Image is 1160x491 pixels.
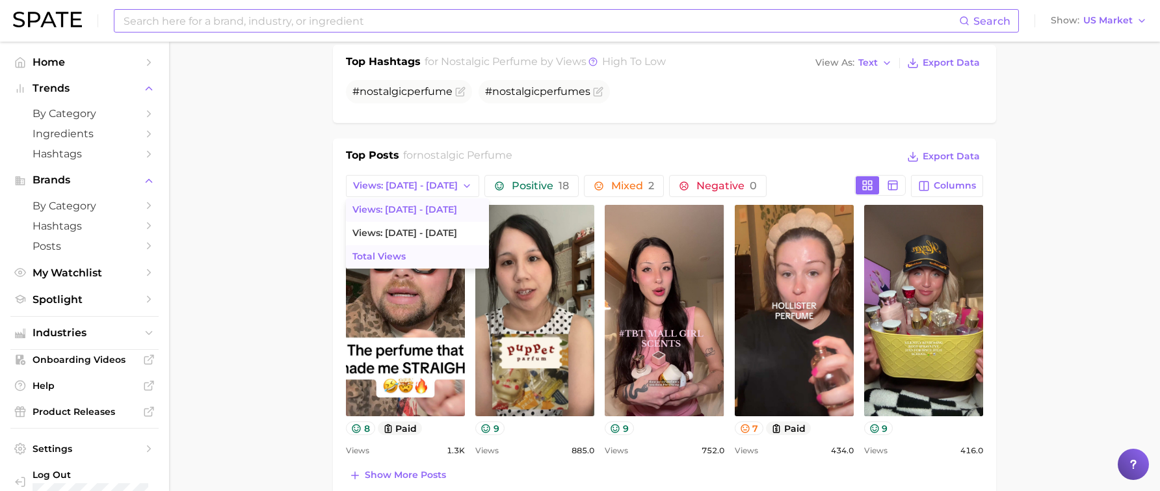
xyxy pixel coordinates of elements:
span: nostalgic [492,85,540,98]
button: 8 [346,421,375,435]
button: Export Data [904,54,983,72]
button: 7 [735,421,764,435]
span: Views [605,443,628,458]
ul: Views: [DATE] - [DATE] [346,198,489,269]
a: Spotlight [10,289,159,310]
span: Home [33,56,137,68]
a: Posts [10,236,159,256]
span: Posts [33,240,137,252]
h2: for [403,148,512,167]
span: 0 [750,179,757,192]
span: 416.0 [960,443,983,458]
button: 9 [864,421,893,435]
span: Product Releases [33,406,137,418]
span: perfume [540,85,585,98]
img: SPATE [13,12,82,27]
span: 1.3k [447,443,465,458]
a: Ingredients [10,124,159,144]
span: Mixed [611,181,654,191]
span: Views: [DATE] - [DATE] [352,228,457,239]
span: US Market [1083,17,1133,24]
button: View AsText [812,55,895,72]
button: Views: [DATE] - [DATE] [346,175,479,197]
button: 9 [605,421,634,435]
span: Help [33,380,137,391]
span: View As [815,59,854,66]
span: nostalgic perfume [441,55,538,68]
button: Brands [10,170,159,190]
a: by Category [10,103,159,124]
a: Settings [10,439,159,458]
button: Show more posts [346,466,449,484]
h1: Top Hashtags [346,54,421,72]
button: Flag as miscategorized or irrelevant [455,86,466,97]
button: Export Data [904,148,983,166]
span: 434.0 [831,443,854,458]
span: Industries [33,327,137,339]
span: Hashtags [33,220,137,232]
button: Industries [10,323,159,343]
span: Hashtags [33,148,137,160]
span: # [352,85,453,98]
a: My Watchlist [10,263,159,283]
span: Trends [33,83,137,94]
button: paid [766,421,811,435]
span: Search [973,15,1010,27]
button: ShowUS Market [1048,12,1150,29]
span: Text [858,59,878,66]
span: My Watchlist [33,267,137,279]
button: paid [378,421,423,435]
span: Views [735,443,758,458]
span: perfume [407,85,453,98]
span: nostalgic perfume [417,149,512,161]
button: 9 [475,421,505,435]
span: Onboarding Videos [33,354,137,365]
span: 18 [559,179,569,192]
a: Help [10,376,159,395]
span: 2 [648,179,654,192]
span: by Category [33,200,137,212]
a: Product Releases [10,402,159,421]
a: by Category [10,196,159,216]
a: Hashtags [10,216,159,236]
span: Log Out [33,469,179,481]
a: Hashtags [10,144,159,164]
button: Columns [911,175,983,197]
span: # s [485,85,590,98]
span: 752.0 [702,443,724,458]
h2: for by Views [425,54,666,72]
a: Home [10,52,159,72]
span: 885.0 [572,443,594,458]
span: Spotlight [33,293,137,306]
span: Views [475,443,499,458]
span: Views: [DATE] - [DATE] [353,180,458,191]
h1: Top Posts [346,148,399,167]
button: Flag as miscategorized or irrelevant [593,86,603,97]
span: Export Data [923,57,980,68]
span: Negative [696,181,757,191]
a: Onboarding Videos [10,350,159,369]
span: Ingredients [33,127,137,140]
span: Brands [33,174,137,186]
span: by Category [33,107,137,120]
span: Views [346,443,369,458]
span: Show [1051,17,1079,24]
input: Search here for a brand, industry, or ingredient [122,10,959,32]
span: Settings [33,443,137,455]
span: Columns [934,180,976,191]
span: Export Data [923,151,980,162]
span: Positive [512,181,569,191]
span: high to low [602,55,666,68]
span: Total Views [352,251,406,262]
button: Trends [10,79,159,98]
span: Views [864,443,888,458]
span: Views: [DATE] - [DATE] [352,204,457,215]
span: nostalgic [360,85,407,98]
span: Show more posts [365,470,446,481]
